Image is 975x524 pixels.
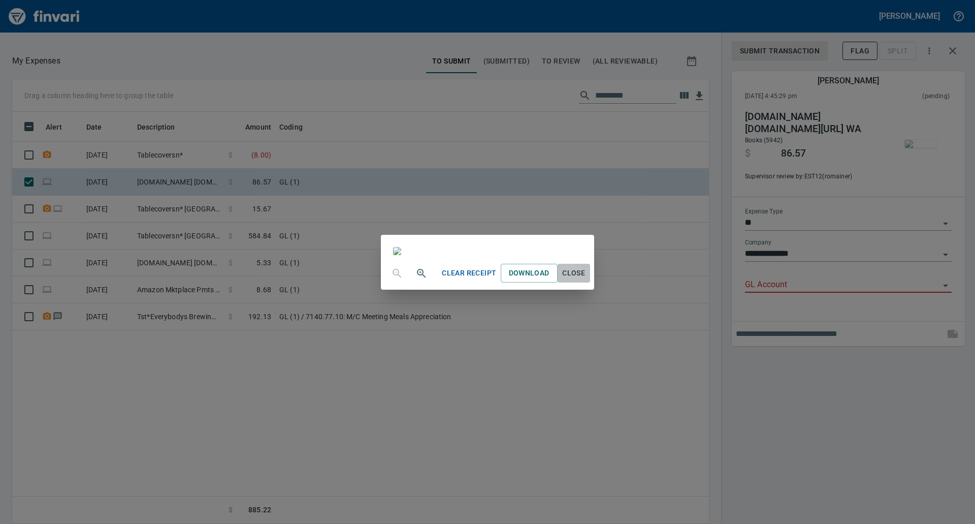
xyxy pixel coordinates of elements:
[558,264,590,283] button: Close
[562,267,586,280] span: Close
[393,247,401,255] img: receipts%2Ftapani%2F2025-10-06%2FfwPF4OgXw0XVJRvOwhnyyi25FmH3__f069xDu6Kz2bcHmt9qypm_body.jpg
[501,264,558,283] a: Download
[509,267,549,280] span: Download
[442,267,496,280] span: Clear Receipt
[438,264,500,283] button: Clear Receipt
